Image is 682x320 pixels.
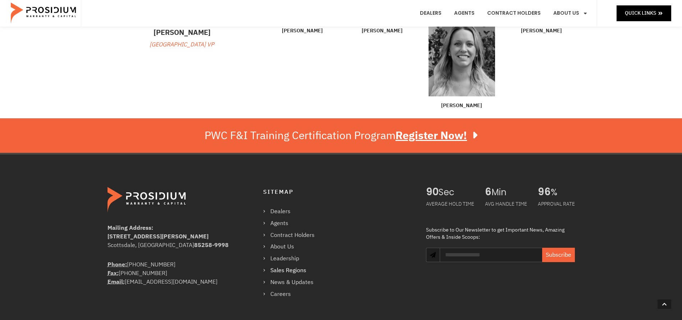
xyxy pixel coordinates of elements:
div: Subscribe to Our Newsletter to get Important News, Amazing Offers & Inside Scoops: [426,227,575,241]
nav: Menu [263,206,322,299]
button: Subscribe [542,248,575,262]
div: [PHONE_NUMBER] [PHONE_NUMBER] [EMAIL_ADDRESS][DOMAIN_NAME] [107,260,234,286]
h3: [PERSON_NAME] [269,27,335,35]
a: Dealers [263,206,322,217]
div: AVERAGE HOLD TIME [426,198,474,210]
strong: Phone: [107,260,127,269]
b: 85258-9998 [194,241,229,250]
span: 96 [538,187,551,198]
abbr: Phone Number [107,260,127,269]
b: Mailing Address: [107,224,153,232]
a: Leadership [263,253,322,264]
strong: Fax: [107,269,119,278]
span: 6 [485,187,491,198]
span: 90 [426,187,439,198]
h3: [PERSON_NAME] [508,27,575,35]
h4: Sitemap [263,187,412,197]
a: About Us [263,242,322,252]
a: Sales Regions [263,265,322,276]
div: PWC F&I Training Certification Program [205,129,477,142]
u: Register Now! [395,127,467,143]
h3: [PERSON_NAME] [107,27,257,38]
div: Scottsdale, [GEOGRAPHIC_DATA] [107,241,234,250]
p: [GEOGRAPHIC_DATA] VP [107,40,257,50]
a: Quick Links [617,5,671,21]
a: Careers [263,289,322,300]
h3: [PERSON_NAME] [429,102,495,109]
div: APPROVAL RATE [538,198,575,210]
span: Quick Links [625,9,656,18]
b: [STREET_ADDRESS][PERSON_NAME] [107,232,209,241]
strong: Email: [107,278,125,286]
span: Min [491,187,527,198]
span: Sec [439,187,474,198]
form: Newsletter Form [440,248,575,269]
abbr: Fax [107,269,119,278]
a: News & Updates [263,277,322,288]
span: Subscribe [546,251,571,259]
h3: [PERSON_NAME] [349,27,415,35]
div: AVG HANDLE TIME [485,198,527,210]
abbr: Email Address [107,278,125,286]
a: Contract Holders [263,230,322,241]
a: Agents [263,218,322,229]
span: % [551,187,575,198]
